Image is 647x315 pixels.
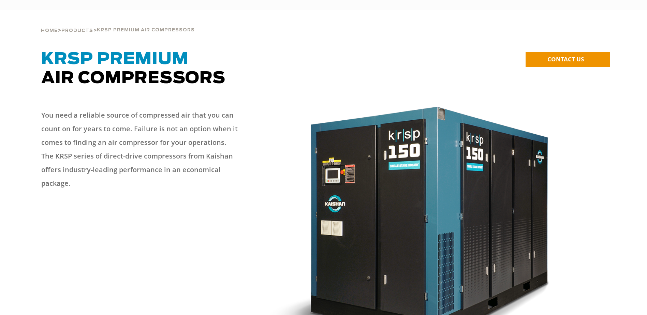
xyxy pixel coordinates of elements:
[41,51,225,87] span: Air Compressors
[41,27,58,33] a: Home
[41,51,189,67] span: KRSP Premium
[41,108,239,190] p: You need a reliable source of compressed air that you can count on for years to come. Failure is ...
[526,52,610,67] a: CONTACT US
[547,55,584,63] span: CONTACT US
[61,29,93,33] span: Products
[97,28,195,32] span: krsp premium air compressors
[41,10,195,36] div: > >
[61,27,93,33] a: Products
[41,29,58,33] span: Home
